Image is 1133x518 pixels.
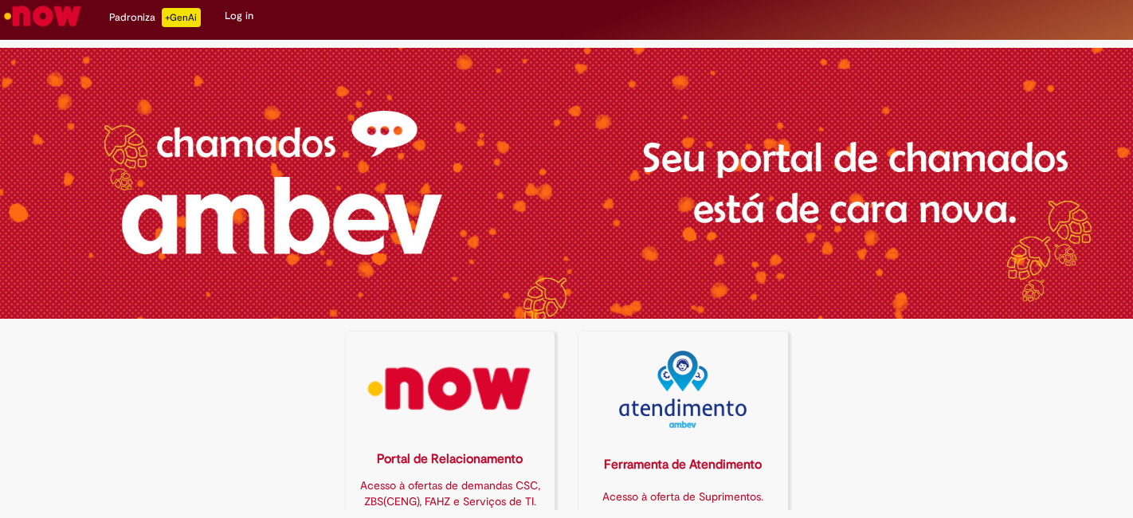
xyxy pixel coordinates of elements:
[162,8,201,27] p: +GenAi
[588,456,778,474] div: Ferramenta de Atendimento
[109,8,201,27] div: Padroniza
[355,450,546,469] div: Portal de Relacionamento
[619,351,747,428] img: logo_atentdimento.png
[355,477,546,509] div: Acesso à ofertas de demandas CSC, ZBS(CENG), FAHZ e Serviços de TI.
[355,351,544,428] img: logo_now.png
[588,489,778,504] div: Acesso à oferta de Suprimentos.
